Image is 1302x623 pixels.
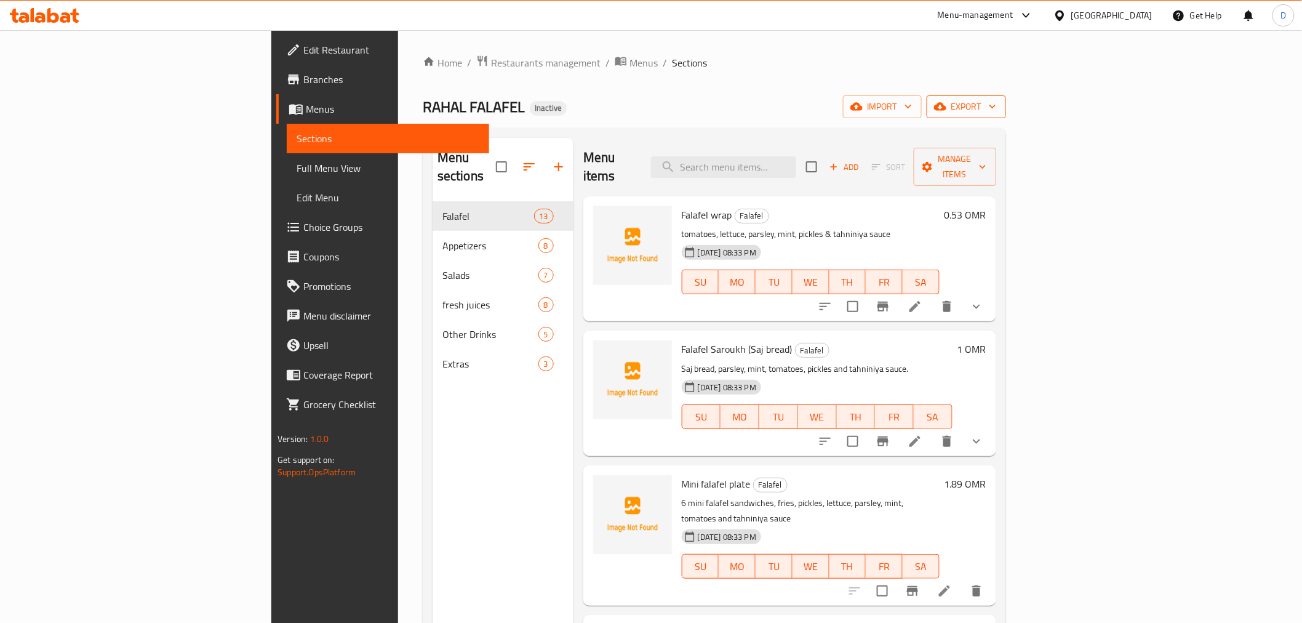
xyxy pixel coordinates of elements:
[442,327,538,342] span: Other Drinks
[914,148,996,186] button: Manage items
[303,308,479,323] span: Menu disclaimer
[303,220,479,235] span: Choice Groups
[514,152,544,182] span: Sort sections
[276,212,489,242] a: Choice Groups
[898,576,927,606] button: Branch-specific-item
[687,408,716,426] span: SU
[276,331,489,360] a: Upsell
[276,35,489,65] a: Edit Restaurant
[829,554,866,579] button: TH
[937,584,952,598] a: Edit menu item
[442,297,538,312] span: fresh juices
[651,156,796,178] input: search
[442,356,538,371] span: Extras
[924,151,986,182] span: Manage items
[534,209,554,223] div: items
[303,42,479,57] span: Edit Restaurant
[682,475,751,493] span: Mini falafel plate
[287,153,489,183] a: Full Menu View
[829,270,866,294] button: TH
[797,273,825,291] span: WE
[795,343,829,358] div: Falafel
[837,404,876,429] button: TH
[753,478,788,492] div: Falafel
[687,273,714,291] span: SU
[866,270,903,294] button: FR
[868,292,898,321] button: Branch-specific-item
[868,427,898,456] button: Branch-specific-item
[945,475,986,492] h6: 1.89 OMR
[754,478,787,492] span: Falafel
[908,558,935,576] span: SA
[278,452,334,468] span: Get support on:
[682,361,953,377] p: Saj bread, parsley, mint, tomatoes, pickles and tahniniya sauce.
[303,249,479,264] span: Coupons
[725,408,754,426] span: MO
[693,382,761,393] span: [DATE] 08:33 PM
[682,340,793,358] span: Falafel Saroukh (Saj bread)
[810,427,840,456] button: sort-choices
[538,297,554,312] div: items
[278,431,308,447] span: Version:
[583,148,636,185] h2: Menu items
[276,271,489,301] a: Promotions
[539,358,553,370] span: 3
[433,349,573,379] div: Extras3
[276,65,489,94] a: Branches
[761,273,788,291] span: TU
[682,227,940,242] p: tomatoes, lettuce, parsley, mint, pickles & tahniniya sauce
[276,390,489,419] a: Grocery Checklist
[875,404,914,429] button: FR
[687,558,714,576] span: SU
[682,554,719,579] button: SU
[276,242,489,271] a: Coupons
[932,427,962,456] button: delete
[693,247,761,259] span: [DATE] 08:33 PM
[937,99,996,115] span: export
[433,290,573,320] div: fresh juices8
[491,55,601,70] span: Restaurants management
[530,103,567,113] span: Inactive
[724,273,751,291] span: MO
[303,279,479,294] span: Promotions
[539,240,553,252] span: 8
[869,578,895,604] span: Select to update
[880,408,909,426] span: FR
[423,93,525,121] span: RAHAL FALAFEL
[442,268,538,283] div: Salads
[693,531,761,543] span: [DATE] 08:33 PM
[433,260,573,290] div: Salads7
[719,270,756,294] button: MO
[799,154,825,180] span: Select section
[735,209,769,223] span: Falafel
[544,152,573,182] button: Add section
[908,273,935,291] span: SA
[433,196,573,384] nav: Menu sections
[442,238,538,253] div: Appetizers
[538,238,554,253] div: items
[539,299,553,311] span: 8
[798,404,837,429] button: WE
[682,270,719,294] button: SU
[672,55,707,70] span: Sections
[721,404,759,429] button: MO
[423,55,1006,71] nav: breadcrumb
[303,338,479,353] span: Upsell
[538,327,554,342] div: items
[945,206,986,223] h6: 0.53 OMR
[834,558,861,576] span: TH
[797,558,825,576] span: WE
[919,408,948,426] span: SA
[842,408,871,426] span: TH
[761,558,788,576] span: TU
[866,554,903,579] button: FR
[962,576,991,606] button: delete
[962,427,991,456] button: show more
[756,554,793,579] button: TU
[908,434,922,449] a: Edit menu item
[682,206,732,224] span: Falafel wrap
[539,329,553,340] span: 5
